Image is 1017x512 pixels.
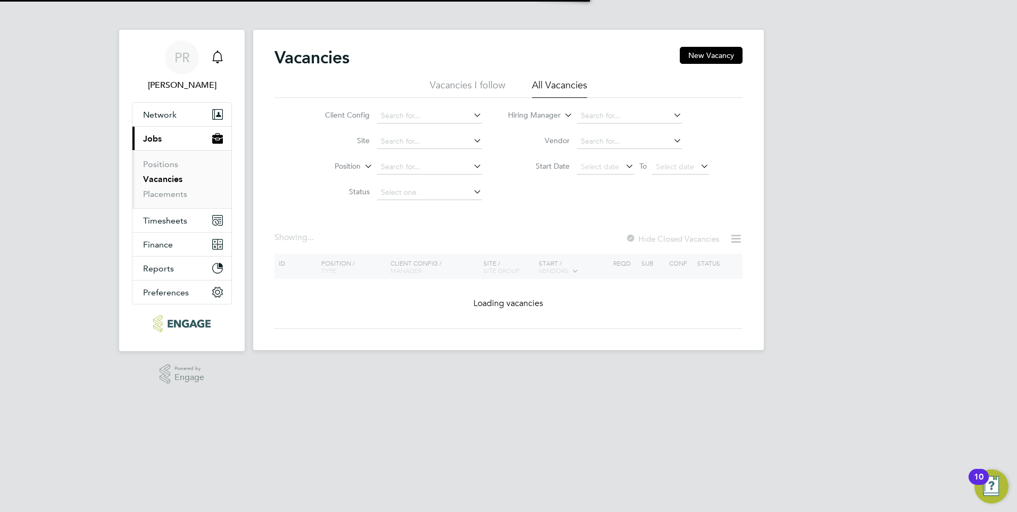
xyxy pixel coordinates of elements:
[143,189,187,199] a: Placements
[626,234,719,244] label: Hide Closed Vacancies
[508,136,570,145] label: Vendor
[132,257,231,280] button: Reports
[309,187,370,196] label: Status
[577,109,682,123] input: Search for...
[636,159,650,173] span: To
[974,477,983,491] div: 10
[132,233,231,256] button: Finance
[132,79,232,92] span: Pallvi Raghvani
[274,232,316,243] div: Showing
[680,47,743,64] button: New Vacancy
[309,110,370,120] label: Client Config
[132,280,231,304] button: Preferences
[132,40,232,92] a: PR[PERSON_NAME]
[307,232,314,243] span: ...
[132,209,231,232] button: Timesheets
[143,287,189,298] span: Preferences
[309,136,370,145] label: Site
[377,134,482,149] input: Search for...
[174,373,204,382] span: Engage
[377,109,482,123] input: Search for...
[143,110,177,120] span: Network
[143,159,178,169] a: Positions
[274,47,349,68] h2: Vacancies
[132,315,232,332] a: Go to home page
[581,162,619,171] span: Select date
[143,174,182,184] a: Vacancies
[656,162,694,171] span: Select date
[532,79,587,98] li: All Vacancies
[577,134,682,149] input: Search for...
[377,160,482,175] input: Search for...
[508,161,570,171] label: Start Date
[119,30,245,351] nav: Main navigation
[377,185,482,200] input: Select one
[143,240,173,250] span: Finance
[430,79,505,98] li: Vacancies I follow
[160,364,205,384] a: Powered byEngage
[499,110,561,121] label: Hiring Manager
[153,315,210,332] img: ncclondon-logo-retina.png
[174,364,204,373] span: Powered by
[974,469,1008,503] button: Open Resource Center, 10 new notifications
[174,51,190,64] span: PR
[299,161,361,172] label: Position
[143,134,162,144] span: Jobs
[132,103,231,126] button: Network
[132,150,231,208] div: Jobs
[132,127,231,150] button: Jobs
[143,263,174,274] span: Reports
[143,216,187,226] span: Timesheets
